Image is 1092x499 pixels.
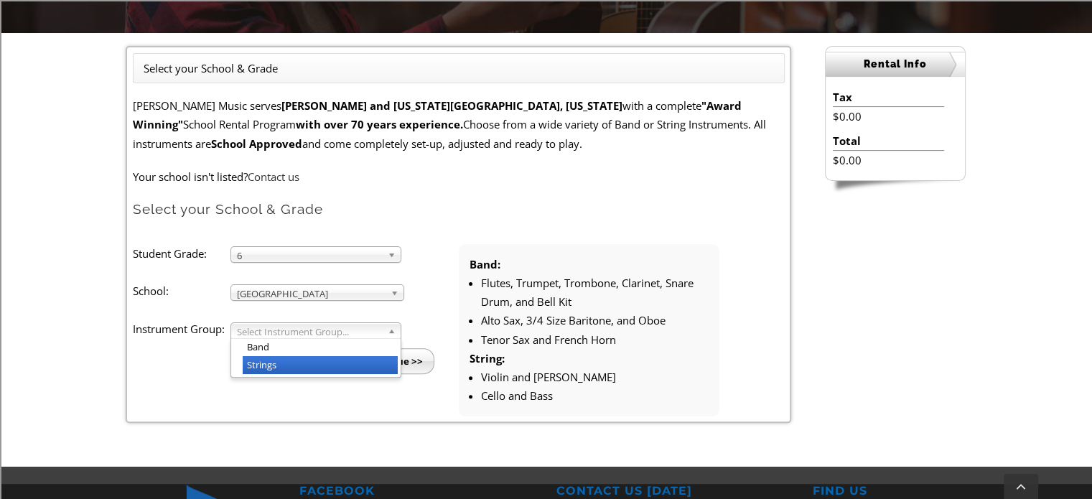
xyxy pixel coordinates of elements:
li: Alto Sax, 3/4 Size Baritone, and Oboe [481,311,709,330]
h2: FACEBOOK [299,484,536,499]
label: Instrument Group: [133,320,230,338]
div: Move To ... [6,96,1086,109]
li: $0.00 [833,151,944,169]
strong: Band: [470,257,500,271]
li: Select your School & Grade [144,59,278,78]
li: Tax [833,88,944,107]
div: Rename [6,83,1086,96]
p: Your school isn't listed? [133,167,785,186]
span: 6 [237,247,382,264]
li: Flutes, Trumpet, Trombone, Clarinet, Snare Drum, and Bell Kit [481,274,709,312]
div: Delete [6,45,1086,57]
li: $0.00 [833,107,944,126]
li: Tenor Sax and French Horn [481,330,709,349]
div: Options [6,57,1086,70]
li: Total [833,131,944,151]
label: School: [133,281,230,300]
div: Sign out [6,70,1086,83]
div: Sort A > Z [6,6,1086,19]
h2: CONTACT US [DATE] [556,484,793,499]
strong: [PERSON_NAME] and [US_STATE][GEOGRAPHIC_DATA], [US_STATE] [281,98,622,113]
li: Band [243,338,398,356]
h2: Select your School & Grade [133,200,785,218]
strong: String: [470,351,505,365]
span: [GEOGRAPHIC_DATA] [237,285,385,302]
p: [PERSON_NAME] Music serves with a complete School Rental Program Choose from a wide variety of Ba... [133,96,785,153]
span: Select Instrument Group... [237,323,382,340]
strong: School Approved [211,136,302,151]
li: Cello and Bass [481,386,709,405]
strong: with over 70 years experience. [296,117,463,131]
label: Student Grade: [133,244,230,263]
h2: FIND US [813,484,1049,499]
h2: Rental Info [826,52,965,77]
div: Move To ... [6,32,1086,45]
li: Violin and [PERSON_NAME] [481,368,709,386]
img: sidebar-footer.png [825,181,966,194]
li: Strings [243,356,398,374]
a: Contact us [248,169,299,184]
div: Sort New > Old [6,19,1086,32]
